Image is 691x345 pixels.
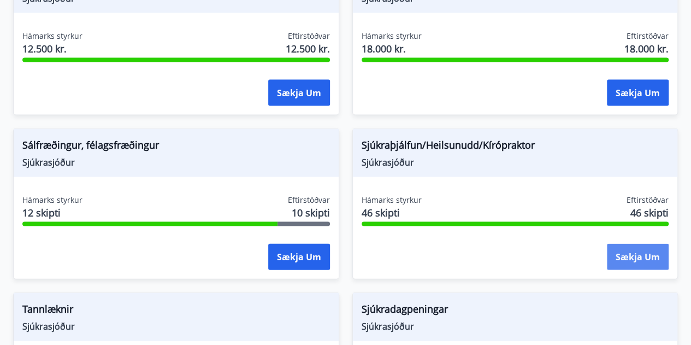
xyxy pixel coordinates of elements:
span: Hámarks styrkur [362,31,422,42]
span: Hámarks styrkur [362,195,422,206]
span: Sjúkrasjóður [362,320,669,332]
span: Sjúkrasjóður [22,320,330,332]
span: 46 skipti [630,206,669,220]
span: 46 skipti [362,206,422,220]
span: Hámarks styrkur [22,31,82,42]
span: Eftirstöðvar [627,31,669,42]
button: Sækja um [607,244,669,270]
button: Sækja um [268,80,330,106]
span: 12 skipti [22,206,82,220]
span: 10 skipti [292,206,330,220]
span: 12.500 kr. [22,42,82,56]
button: Sækja um [607,80,669,106]
span: Hámarks styrkur [22,195,82,206]
span: 12.500 kr. [286,42,330,56]
span: 18.000 kr. [624,42,669,56]
span: Sjúkraþjálfun/Heilsunudd/Kírópraktor [362,138,669,156]
span: Sjúkrasjóður [362,156,669,168]
span: Tannlæknir [22,302,330,320]
span: Sjúkrasjóður [22,156,330,168]
span: Eftirstöðvar [627,195,669,206]
button: Sækja um [268,244,330,270]
span: Sálfræðingur, félagsfræðingur [22,138,330,156]
span: Eftirstöðvar [288,31,330,42]
span: 18.000 kr. [362,42,422,56]
span: Eftirstöðvar [288,195,330,206]
span: Sjúkradagpeningar [362,302,669,320]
